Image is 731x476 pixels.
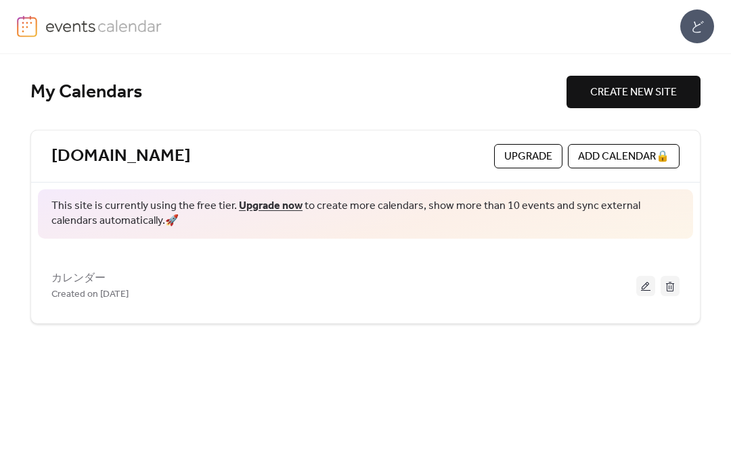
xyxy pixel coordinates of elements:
img: logo-type [45,16,162,37]
button: CREATE NEW SITE [567,76,701,109]
span: カレンダー [51,271,106,287]
span: Upgrade [504,149,552,166]
a: Upgrade now [239,196,303,217]
span: This site is currently using the free tier. to create more calendars, show more than 10 events an... [51,199,680,230]
span: CREATE NEW SITE [590,85,677,101]
a: [DOMAIN_NAME] [51,146,191,168]
a: カレンダー [51,275,106,283]
div: My Calendars [30,81,567,105]
button: Upgrade [494,145,562,169]
span: Created on [DATE] [51,287,129,304]
img: logo [17,16,37,38]
div: ど [680,10,714,44]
